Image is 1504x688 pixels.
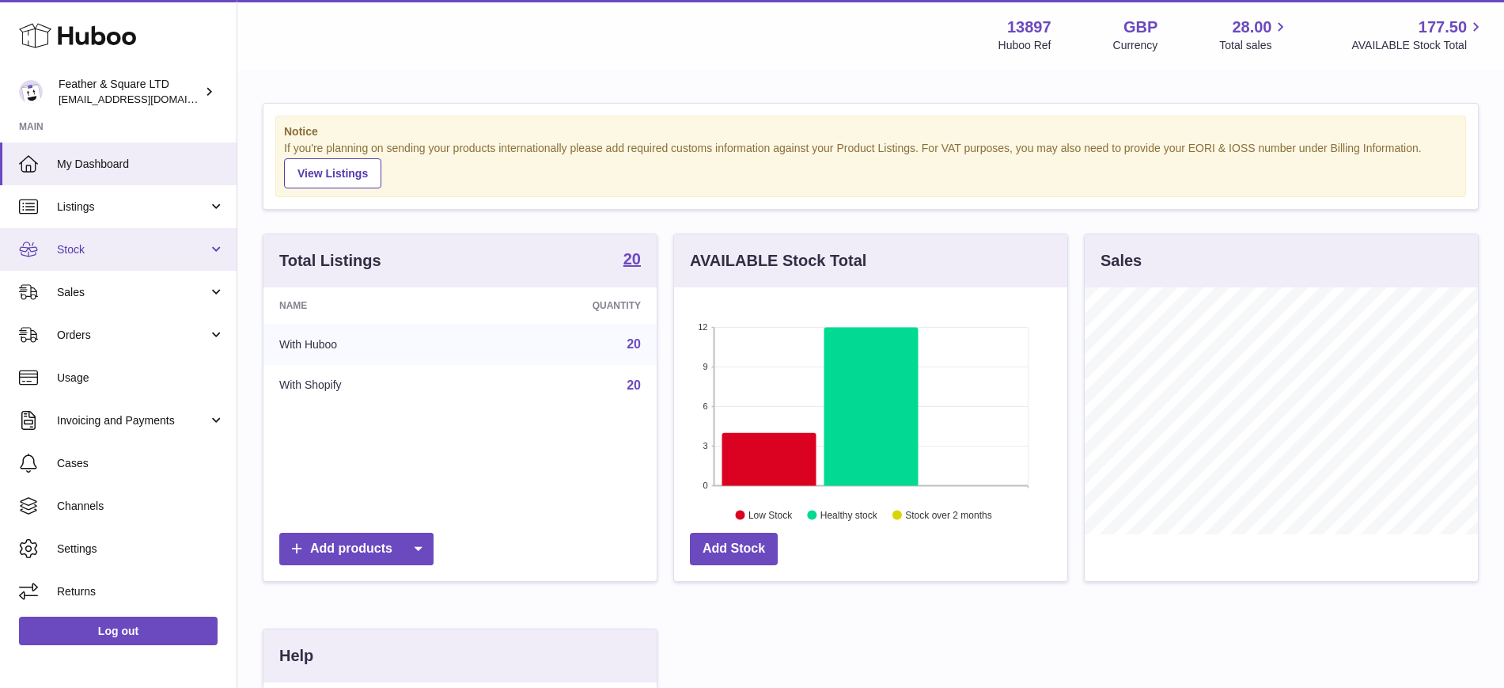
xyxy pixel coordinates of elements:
[1219,38,1290,53] span: Total sales
[698,322,707,332] text: 12
[1101,250,1142,272] h3: Sales
[57,242,208,257] span: Stock
[703,362,707,371] text: 9
[57,413,208,428] span: Invoicing and Payments
[57,584,225,599] span: Returns
[703,441,707,450] text: 3
[57,371,225,386] span: Usage
[627,378,641,392] a: 20
[19,80,43,104] img: feathernsquare@gmail.com
[57,456,225,471] span: Cases
[57,542,225,557] span: Settings
[57,328,208,343] span: Orders
[59,93,233,105] span: [EMAIL_ADDRESS][DOMAIN_NAME]
[279,250,381,272] h3: Total Listings
[627,337,641,351] a: 20
[703,481,707,490] text: 0
[263,365,475,406] td: With Shopify
[284,124,1457,139] strong: Notice
[57,499,225,514] span: Channels
[1232,17,1271,38] span: 28.00
[905,509,991,520] text: Stock over 2 months
[820,509,878,520] text: Healthy stock
[59,77,201,107] div: Feather & Square LTD
[998,38,1051,53] div: Huboo Ref
[19,617,218,645] a: Log out
[690,250,866,272] h3: AVAILABLE Stock Total
[1113,38,1158,53] div: Currency
[57,200,208,215] span: Listings
[284,158,381,188] a: View Listings
[57,285,208,300] span: Sales
[263,324,475,365] td: With Huboo
[703,401,707,411] text: 6
[284,141,1457,188] div: If you're planning on sending your products internationally please add required customs informati...
[623,251,641,270] a: 20
[57,157,225,172] span: My Dashboard
[1219,17,1290,53] a: 28.00 Total sales
[263,287,475,324] th: Name
[748,509,793,520] text: Low Stock
[279,645,313,667] h3: Help
[1123,17,1157,38] strong: GBP
[1007,17,1051,38] strong: 13897
[1419,17,1467,38] span: 177.50
[623,251,641,267] strong: 20
[1351,38,1485,53] span: AVAILABLE Stock Total
[475,287,657,324] th: Quantity
[279,533,434,565] a: Add products
[690,533,778,565] a: Add Stock
[1351,17,1485,53] a: 177.50 AVAILABLE Stock Total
